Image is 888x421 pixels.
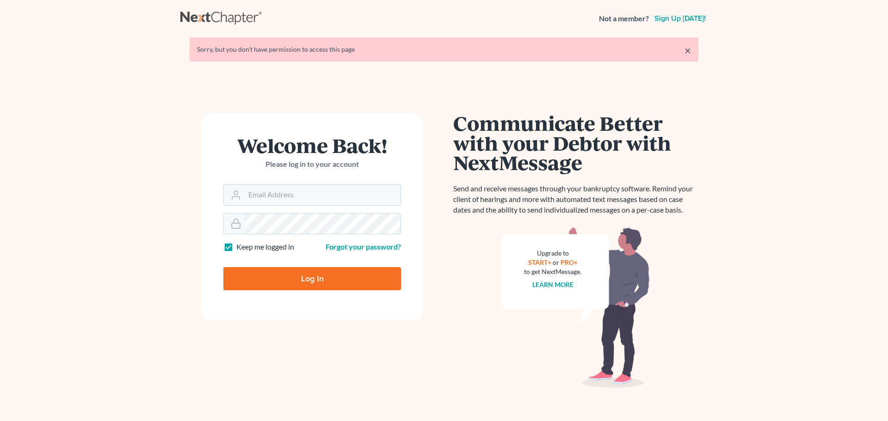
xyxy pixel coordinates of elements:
a: START+ [528,258,551,266]
label: Keep me logged in [236,242,294,252]
div: Upgrade to [524,249,581,258]
a: Forgot your password? [326,242,401,251]
img: nextmessage_bg-59042aed3d76b12b5cd301f8e5b87938c9018125f34e5fa2b7a6b67550977c72.svg [502,226,650,388]
a: Learn more [532,281,573,288]
strong: Not a member? [599,13,649,24]
input: Log In [223,267,401,290]
a: Sign up [DATE]! [653,15,708,22]
a: PRO+ [561,258,578,266]
div: to get NextMessage. [524,267,581,276]
span: or [553,258,559,266]
div: Sorry, but you don't have permission to access this page [197,45,691,54]
a: × [684,45,691,56]
input: Email Address [245,185,401,205]
h1: Welcome Back! [223,135,401,155]
p: Please log in to your account [223,159,401,170]
h1: Communicate Better with your Debtor with NextMessage [453,113,698,172]
p: Send and receive messages through your bankruptcy software. Remind your client of hearings and mo... [453,183,698,215]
